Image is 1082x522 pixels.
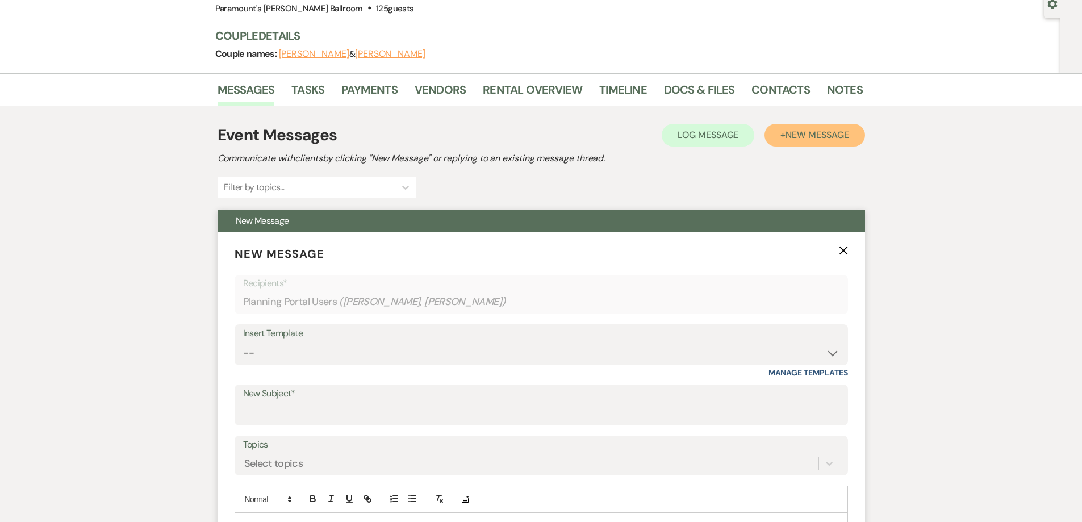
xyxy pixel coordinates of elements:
div: Planning Portal Users [243,291,839,313]
div: Insert Template [243,325,839,342]
span: New Message [236,215,289,227]
a: Notes [827,81,863,106]
p: Recipients* [243,276,839,291]
label: New Subject* [243,386,839,402]
span: ( [PERSON_NAME], [PERSON_NAME] ) [339,294,506,310]
span: Log Message [678,129,738,141]
h1: Event Messages [218,123,337,147]
a: Docs & Files [664,81,734,106]
a: Payments [341,81,398,106]
div: Filter by topics... [224,181,285,194]
label: Topics [243,437,839,453]
span: & [279,48,425,60]
a: Messages [218,81,275,106]
span: New Message [786,129,849,141]
a: Rental Overview [483,81,582,106]
a: Manage Templates [768,368,848,378]
span: New Message [235,247,324,261]
button: [PERSON_NAME] [279,49,349,59]
a: Vendors [415,81,466,106]
h2: Communicate with clients by clicking "New Message" or replying to an existing message thread. [218,152,865,165]
span: 125 guests [376,3,413,14]
button: Log Message [662,124,754,147]
button: +New Message [764,124,864,147]
h3: Couple Details [215,28,851,44]
span: Couple names: [215,48,279,60]
button: [PERSON_NAME] [355,49,425,59]
a: Tasks [291,81,324,106]
a: Timeline [599,81,647,106]
span: Paramount's [PERSON_NAME] Ballroom [215,3,363,14]
div: Select topics [244,456,303,471]
a: Contacts [751,81,810,106]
